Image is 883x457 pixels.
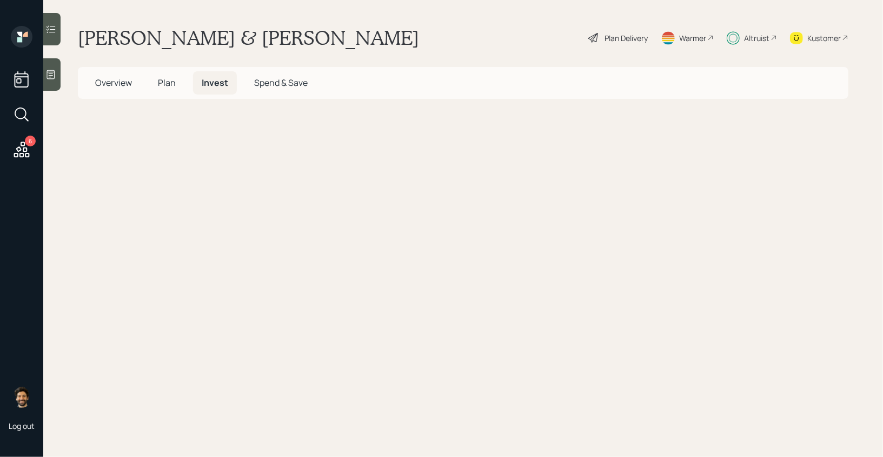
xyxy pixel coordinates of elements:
[25,136,36,146] div: 6
[679,32,706,44] div: Warmer
[744,32,769,44] div: Altruist
[202,77,228,89] span: Invest
[807,32,841,44] div: Kustomer
[605,32,648,44] div: Plan Delivery
[78,26,419,50] h1: [PERSON_NAME] & [PERSON_NAME]
[9,421,35,431] div: Log out
[158,77,176,89] span: Plan
[11,386,32,408] img: eric-schwartz-headshot.png
[95,77,132,89] span: Overview
[254,77,308,89] span: Spend & Save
